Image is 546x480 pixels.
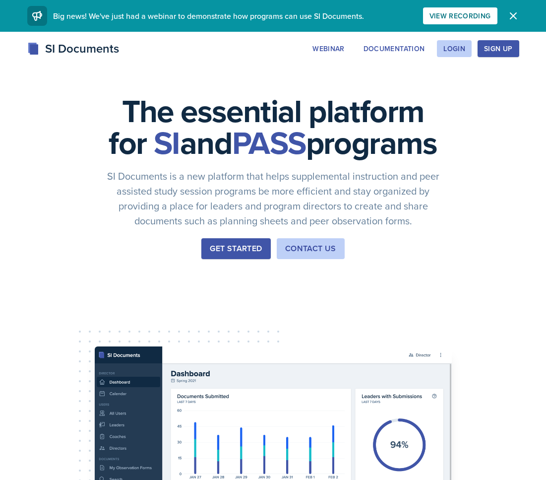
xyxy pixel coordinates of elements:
[27,40,119,58] div: SI Documents
[429,12,491,20] div: View Recording
[201,238,270,259] button: Get Started
[306,40,351,57] button: Webinar
[423,7,497,24] button: View Recording
[285,243,336,255] div: Contact Us
[364,45,425,53] div: Documentation
[53,10,364,21] span: Big news! We've just had a webinar to demonstrate how programs can use SI Documents.
[478,40,519,57] button: Sign Up
[484,45,512,53] div: Sign Up
[437,40,472,57] button: Login
[312,45,344,53] div: Webinar
[357,40,431,57] button: Documentation
[277,238,345,259] button: Contact Us
[210,243,262,255] div: Get Started
[443,45,465,53] div: Login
